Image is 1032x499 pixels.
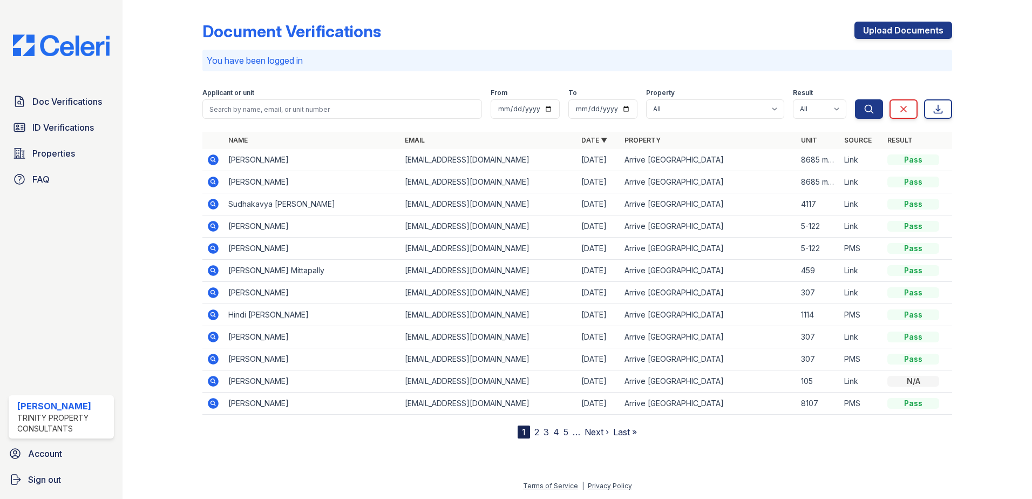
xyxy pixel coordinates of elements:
td: [EMAIL_ADDRESS][DOMAIN_NAME] [400,370,577,393]
td: Arrive [GEOGRAPHIC_DATA] [620,370,797,393]
td: Arrive [GEOGRAPHIC_DATA] [620,282,797,304]
a: 2 [534,427,539,437]
td: Arrive [GEOGRAPHIC_DATA] [620,348,797,370]
td: [EMAIL_ADDRESS][DOMAIN_NAME] [400,238,577,260]
td: [DATE] [577,149,620,171]
td: [EMAIL_ADDRESS][DOMAIN_NAME] [400,193,577,215]
td: [PERSON_NAME] [224,238,400,260]
span: Properties [32,147,75,160]
td: 105 [797,370,840,393]
div: Pass [887,265,939,276]
td: [EMAIL_ADDRESS][DOMAIN_NAME] [400,215,577,238]
a: 4 [553,427,559,437]
td: [PERSON_NAME] [224,370,400,393]
div: Document Verifications [202,22,381,41]
td: [PERSON_NAME] [224,348,400,370]
a: Sign out [4,469,118,490]
td: Link [840,193,883,215]
a: Source [844,136,872,144]
a: Date ▼ [581,136,607,144]
td: [DATE] [577,304,620,326]
div: Pass [887,309,939,320]
td: [DATE] [577,326,620,348]
td: 5-122 [797,215,840,238]
td: 8685 magnolia trl 2 [797,171,840,193]
td: 307 [797,326,840,348]
span: FAQ [32,173,50,186]
td: Link [840,326,883,348]
a: Name [228,136,248,144]
a: Privacy Policy [588,482,632,490]
div: Pass [887,354,939,365]
a: Email [405,136,425,144]
td: [DATE] [577,193,620,215]
td: 8685 magnolia trl 2 [797,149,840,171]
td: [EMAIL_ADDRESS][DOMAIN_NAME] [400,171,577,193]
td: Sudhakavya [PERSON_NAME] [224,193,400,215]
td: 459 [797,260,840,282]
td: [EMAIL_ADDRESS][DOMAIN_NAME] [400,282,577,304]
td: 1114 [797,304,840,326]
div: Pass [887,243,939,254]
a: Property [624,136,661,144]
td: 307 [797,282,840,304]
td: [PERSON_NAME] [224,282,400,304]
td: [EMAIL_ADDRESS][DOMAIN_NAME] [400,260,577,282]
input: Search by name, email, or unit number [202,99,482,119]
td: 8107 [797,393,840,415]
td: [EMAIL_ADDRESS][DOMAIN_NAME] [400,348,577,370]
td: Arrive [GEOGRAPHIC_DATA] [620,238,797,260]
div: | [582,482,584,490]
a: Unit [801,136,817,144]
label: Applicant or unit [202,89,254,97]
div: Pass [887,398,939,409]
td: Link [840,260,883,282]
a: Properties [9,143,114,164]
td: [DATE] [577,260,620,282]
a: 3 [544,427,549,437]
td: Hindi [PERSON_NAME] [224,304,400,326]
div: Pass [887,287,939,298]
td: [DATE] [577,215,620,238]
td: [DATE] [577,171,620,193]
td: Link [840,282,883,304]
td: [PERSON_NAME] [224,149,400,171]
td: PMS [840,238,883,260]
td: Link [840,370,883,393]
td: Arrive [GEOGRAPHIC_DATA] [620,215,797,238]
div: Trinity Property Consultants [17,413,110,434]
td: PMS [840,304,883,326]
td: Arrive [GEOGRAPHIC_DATA] [620,326,797,348]
td: [EMAIL_ADDRESS][DOMAIN_NAME] [400,326,577,348]
div: Pass [887,221,939,232]
td: [DATE] [577,348,620,370]
td: [PERSON_NAME] [224,171,400,193]
a: Doc Verifications [9,91,114,112]
a: Next › [585,427,609,437]
div: N/A [887,376,939,387]
td: [DATE] [577,282,620,304]
td: [DATE] [577,393,620,415]
div: Pass [887,154,939,165]
a: Result [887,136,913,144]
td: [PERSON_NAME] [224,393,400,415]
a: Last » [613,427,637,437]
div: Pass [887,199,939,210]
span: Sign out [28,473,61,486]
td: 4117 [797,193,840,215]
td: [EMAIL_ADDRESS][DOMAIN_NAME] [400,393,577,415]
span: ID Verifications [32,121,94,134]
label: From [491,89,507,97]
label: Property [646,89,675,97]
a: Terms of Service [523,482,578,490]
td: 5-122 [797,238,840,260]
a: Account [4,443,118,464]
span: Doc Verifications [32,95,102,108]
td: [EMAIL_ADDRESS][DOMAIN_NAME] [400,304,577,326]
td: [PERSON_NAME] [224,215,400,238]
td: [DATE] [577,238,620,260]
label: Result [793,89,813,97]
a: ID Verifications [9,117,114,138]
td: Link [840,215,883,238]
